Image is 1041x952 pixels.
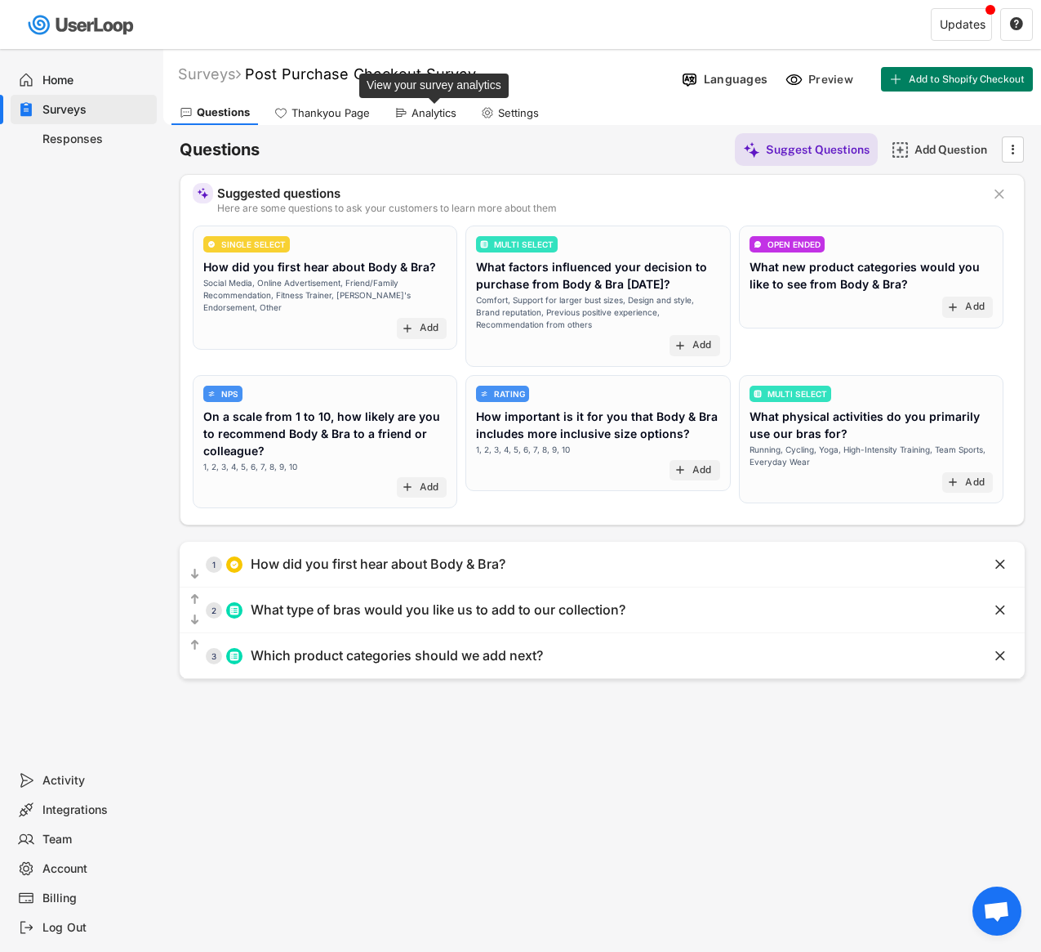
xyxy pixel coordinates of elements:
img: ConversationMinor.svg [754,240,762,248]
img: AdjustIcon.svg [480,390,488,398]
img: ListMajor.svg [229,606,239,615]
button: add [674,463,687,476]
text:  [191,613,199,627]
text:  [994,185,1004,203]
button:  [188,592,202,608]
div: 2 [206,606,222,615]
div: Add [420,481,439,494]
div: Integrations [42,802,150,818]
div: Running, Cycling, Yoga, High-Intensity Training, Team Sports, Everyday Wear [750,444,993,468]
text:  [1010,16,1023,31]
div: Social Media, Online Advertisement, Friend/Family Recommendation, Fitness Trainer, [PERSON_NAME]'... [203,277,447,314]
div: Here are some questions to ask your customers to learn more about them [217,203,979,213]
img: ListMajor.svg [480,240,488,248]
img: MagicMajor%20%28Purple%29.svg [743,141,760,159]
div: Activity [42,773,150,789]
text:  [191,567,199,581]
div: Languages [704,72,767,87]
div: RATING [494,390,525,398]
button: add [401,322,414,335]
div: Settings [498,106,539,120]
div: Thankyou Page [291,106,370,120]
img: AddMajor.svg [892,141,909,159]
button: Add to Shopify Checkout [881,67,1033,92]
button:  [188,566,202,583]
button:  [1009,17,1024,32]
div: Log Out [42,920,150,936]
div: Home [42,73,150,88]
div: MULTI SELECT [767,390,827,398]
div: Billing [42,891,150,906]
text:  [995,556,1005,573]
text:  [191,638,199,652]
div: What new product categories would you like to see from Body & Bra? [750,258,993,293]
div: Questions [197,105,250,119]
img: userloop-logo-01.svg [24,8,140,42]
button:  [992,648,1008,664]
img: AdjustIcon.svg [207,390,216,398]
h6: Questions [180,139,260,161]
div: How did you first hear about Body & Bra? [203,258,436,275]
button:  [188,637,202,654]
button:  [188,612,202,628]
div: Responses [42,132,150,147]
text:  [995,647,1005,664]
button: add [946,476,959,489]
div: 1, 2, 3, 4, 5, 6, 7, 8, 9, 10 [203,461,297,473]
div: 1 [206,561,222,569]
div: Account [42,861,150,877]
div: How did you first hear about Body & Bra? [251,556,505,573]
button: add [946,301,959,314]
img: CircleTickMinorWhite.svg [207,240,216,248]
text:  [191,592,199,606]
text:  [995,601,1005,619]
img: Language%20Icon.svg [681,71,698,88]
font: Post Purchase Checkout Survey [245,65,476,83]
button: add [401,480,414,494]
div: Add [692,464,712,477]
div: Team [42,832,150,847]
div: OPEN ENDED [767,240,821,248]
button:  [992,602,1008,619]
div: NPS [221,390,238,398]
div: Add [965,476,985,489]
div: Suggest Questions [766,142,870,157]
div: How important is it for you that Body & Bra includes more inclusive size options? [476,408,719,442]
div: SINGLE SELECT [221,240,286,248]
button:  [992,556,1008,573]
div: Comfort, Support for larger bust sizes, Design and style, Brand reputation, Previous positive exp... [476,294,719,331]
div: Add [692,339,712,352]
div: 1, 2, 3, 4, 5, 6, 7, 8, 9, 10 [476,444,570,456]
div: Suggested questions [217,187,979,199]
img: ListMajor.svg [754,390,762,398]
div: Updates [940,19,985,30]
div: On a scale from 1 to 10, how likely are you to recommend Body & Bra to a friend or colleague? [203,408,447,459]
img: CircleTickMinorWhite.svg [229,560,239,570]
text:  [1012,141,1015,158]
div: 3 [206,652,222,660]
button:  [991,186,1008,203]
div: Analytics [412,106,456,120]
div: Preview [808,72,857,87]
div: Add Question [914,142,996,157]
div: Surveys [178,65,241,83]
button: add [674,339,687,352]
a: Open de chat [972,887,1021,936]
img: ListMajor.svg [229,651,239,661]
div: What physical activities do you primarily use our bras for? [750,408,993,442]
img: MagicMajor%20%28Purple%29.svg [197,187,209,199]
div: What type of bras would you like us to add to our collection? [251,601,625,619]
span: Add to Shopify Checkout [909,74,1025,84]
div: Surveys [42,102,150,118]
div: Add [965,301,985,314]
div: Which product categories should we add next? [251,647,543,664]
div: What factors influenced your decision to purchase from Body & Bra [DATE]? [476,258,719,293]
button:  [1004,137,1021,162]
div: MULTI SELECT [494,240,554,248]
